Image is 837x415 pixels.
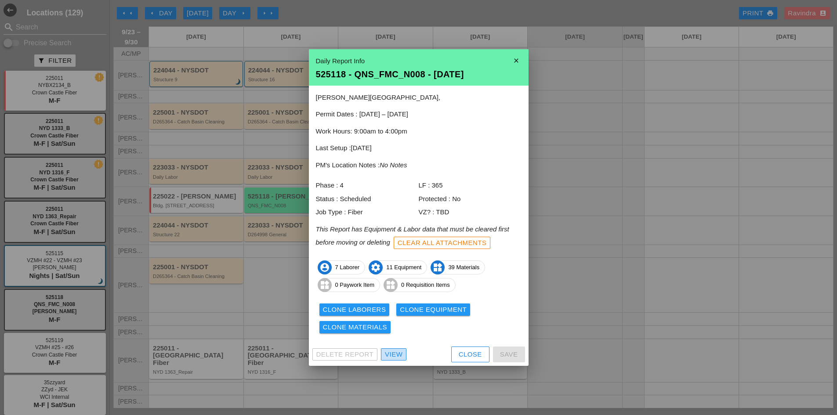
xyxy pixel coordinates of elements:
span: 11 Equipment [369,260,427,274]
div: LF : 365 [419,180,522,191]
span: [DATE] [351,144,372,152]
div: Clone Materials [323,322,388,332]
div: Clear All Attachments [398,238,487,248]
p: Last Setup : [316,143,522,153]
i: This Report has Equipment & Labor data that must be cleared first before moving or deleting [316,225,509,246]
span: 7 Laborer [318,260,365,274]
p: Work Hours: 9:00am to 4:00pm [316,126,522,137]
div: Status : Scheduled [316,194,419,204]
span: 0 Paywork Item [318,278,380,292]
span: 39 Materials [431,260,485,274]
i: close [507,52,525,69]
div: Close [459,350,482,360]
i: account_circle [318,260,332,274]
button: Clone Laborers [319,303,390,316]
div: Phase : 4 [316,180,419,191]
div: Daily Report Info [316,56,522,66]
span: 0 Requisition Items [384,278,455,292]
div: Clone Equipment [400,305,467,315]
p: PM's Location Notes : [316,160,522,170]
div: View [385,350,402,360]
i: settings [369,260,383,274]
button: Clear All Attachments [394,237,491,249]
i: widgets [318,278,332,292]
p: [PERSON_NAME][GEOGRAPHIC_DATA], [316,93,522,103]
div: Protected : No [419,194,522,204]
div: Clone Laborers [323,305,386,315]
div: Job Type : Fiber [316,207,419,217]
button: Close [451,346,489,362]
button: Clone Equipment [396,303,470,316]
i: widgets [384,278,398,292]
a: View [381,348,406,361]
div: 525118 - QNS_FMC_N008 - [DATE] [316,70,522,79]
i: No Notes [380,161,407,169]
div: VZ? : TBD [419,207,522,217]
p: Permit Dates : [DATE] – [DATE] [316,109,522,119]
button: Clone Materials [319,321,391,333]
i: widgets [431,260,445,274]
